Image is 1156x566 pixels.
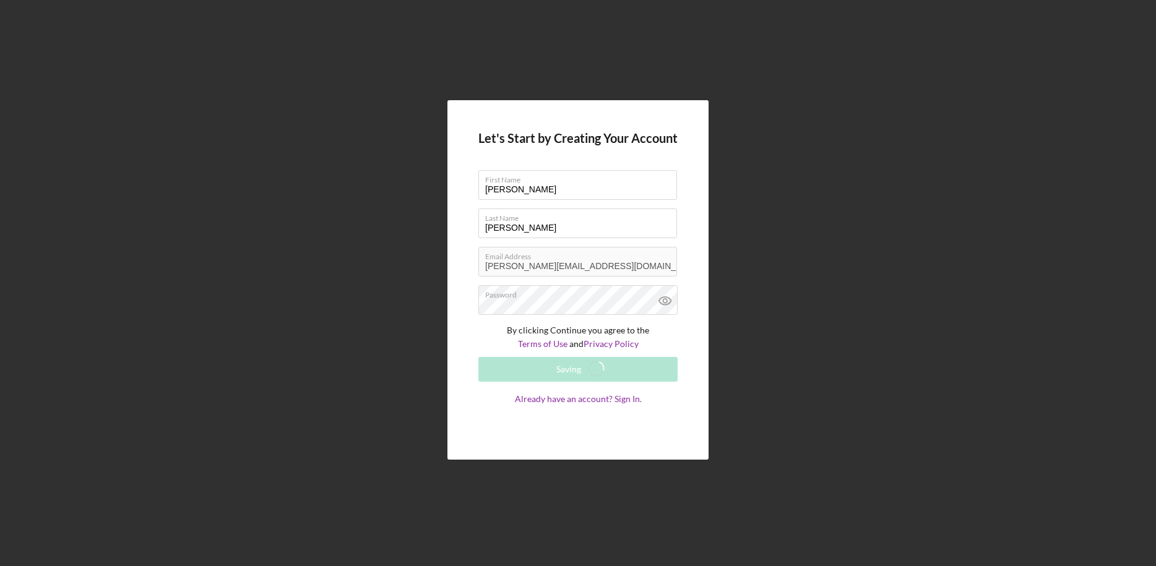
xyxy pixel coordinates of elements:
[485,286,677,299] label: Password
[485,209,677,223] label: Last Name
[478,324,678,351] p: By clicking Continue you agree to the and
[556,357,581,382] div: Saving
[485,171,677,184] label: First Name
[485,247,677,261] label: Email Address
[478,131,678,145] h4: Let's Start by Creating Your Account
[478,394,678,429] a: Already have an account? Sign In.
[478,357,678,382] button: Saving
[584,338,639,349] a: Privacy Policy
[518,338,567,349] a: Terms of Use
